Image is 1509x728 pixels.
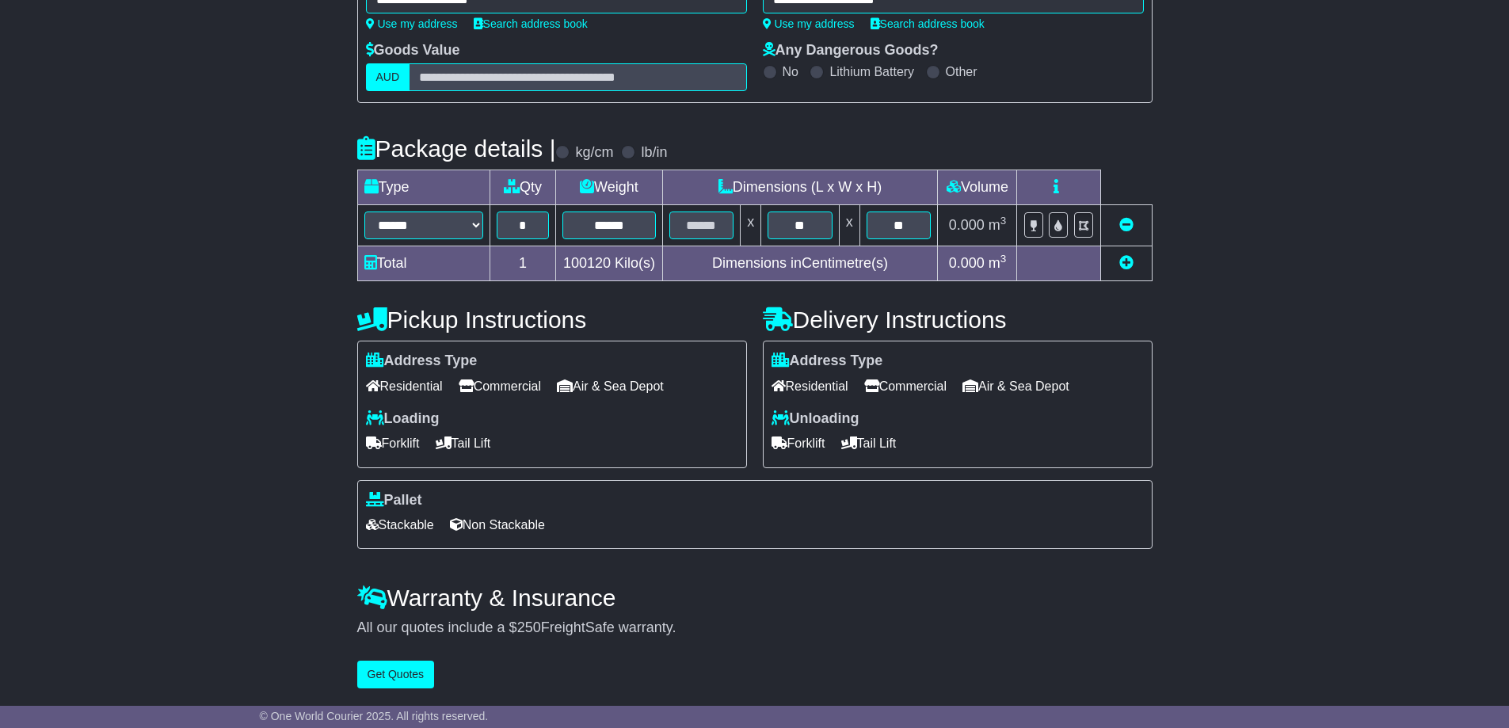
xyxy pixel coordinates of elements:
[260,710,489,722] span: © One World Courier 2025. All rights reserved.
[1000,253,1007,265] sup: 3
[366,42,460,59] label: Goods Value
[871,17,985,30] a: Search address book
[357,307,747,333] h4: Pickup Instructions
[357,135,556,162] h4: Package details |
[366,63,410,91] label: AUD
[459,374,541,398] span: Commercial
[662,170,938,205] td: Dimensions (L x W x H)
[938,170,1017,205] td: Volume
[772,431,825,455] span: Forklift
[436,431,491,455] span: Tail Lift
[366,374,443,398] span: Residential
[772,410,859,428] label: Unloading
[741,205,761,246] td: x
[989,217,1007,233] span: m
[772,374,848,398] span: Residential
[1119,217,1134,233] a: Remove this item
[1000,215,1007,227] sup: 3
[949,255,985,271] span: 0.000
[829,64,914,79] label: Lithium Battery
[763,17,855,30] a: Use my address
[946,64,977,79] label: Other
[474,17,588,30] a: Search address book
[357,170,490,205] td: Type
[864,374,947,398] span: Commercial
[763,307,1153,333] h4: Delivery Instructions
[450,513,545,537] span: Non Stackable
[962,374,1069,398] span: Air & Sea Depot
[366,513,434,537] span: Stackable
[575,144,613,162] label: kg/cm
[662,246,938,281] td: Dimensions in Centimetre(s)
[772,353,883,370] label: Address Type
[557,374,664,398] span: Air & Sea Depot
[357,585,1153,611] h4: Warranty & Insurance
[366,492,422,509] label: Pallet
[556,246,662,281] td: Kilo(s)
[783,64,798,79] label: No
[839,205,859,246] td: x
[366,353,478,370] label: Address Type
[357,661,435,688] button: Get Quotes
[563,255,611,271] span: 100120
[490,246,556,281] td: 1
[517,619,541,635] span: 250
[949,217,985,233] span: 0.000
[366,431,420,455] span: Forklift
[357,619,1153,637] div: All our quotes include a $ FreightSafe warranty.
[357,246,490,281] td: Total
[366,17,458,30] a: Use my address
[556,170,662,205] td: Weight
[1119,255,1134,271] a: Add new item
[841,431,897,455] span: Tail Lift
[641,144,667,162] label: lb/in
[989,255,1007,271] span: m
[763,42,939,59] label: Any Dangerous Goods?
[490,170,556,205] td: Qty
[366,410,440,428] label: Loading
